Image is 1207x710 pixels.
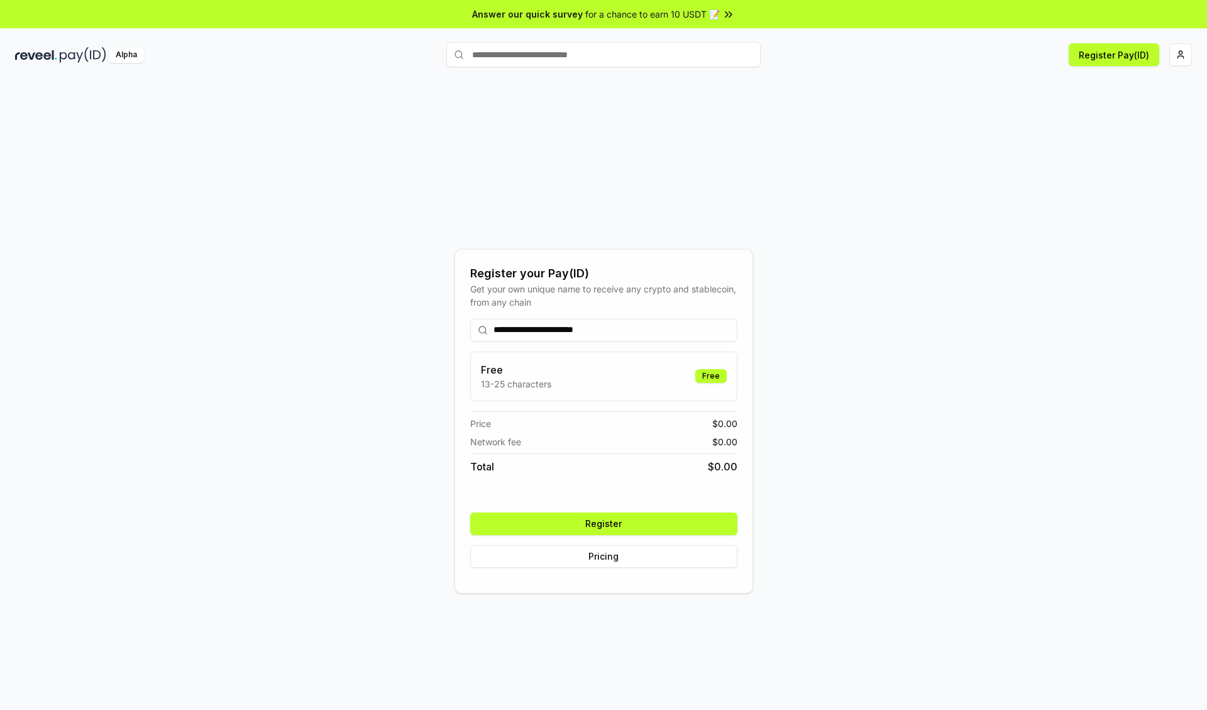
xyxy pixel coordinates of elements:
[109,47,144,63] div: Alpha
[470,435,521,448] span: Network fee
[481,377,551,391] p: 13-25 characters
[470,513,737,535] button: Register
[712,417,737,430] span: $ 0.00
[1069,43,1159,66] button: Register Pay(ID)
[470,459,494,474] span: Total
[60,47,106,63] img: pay_id
[470,417,491,430] span: Price
[695,369,727,383] div: Free
[585,8,720,21] span: for a chance to earn 10 USDT 📝
[481,362,551,377] h3: Free
[470,282,737,309] div: Get your own unique name to receive any crypto and stablecoin, from any chain
[15,47,57,63] img: reveel_dark
[472,8,583,21] span: Answer our quick survey
[470,545,737,568] button: Pricing
[470,265,737,282] div: Register your Pay(ID)
[708,459,737,474] span: $ 0.00
[712,435,737,448] span: $ 0.00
